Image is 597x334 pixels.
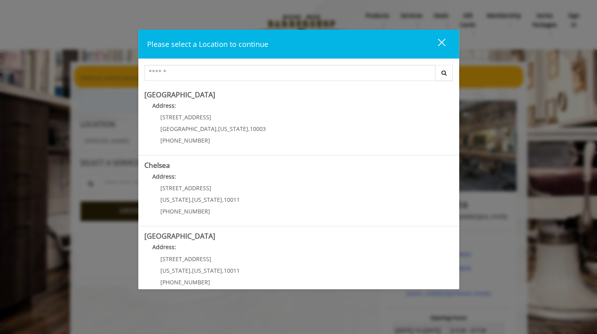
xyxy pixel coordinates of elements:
[144,160,170,170] b: Chelsea
[160,184,211,192] span: [STREET_ADDRESS]
[218,125,248,133] span: [US_STATE]
[160,196,190,203] span: [US_STATE]
[147,39,268,49] span: Please select a Location to continue
[160,278,210,286] span: [PHONE_NUMBER]
[423,36,450,52] button: close dialog
[217,125,218,133] span: ,
[160,137,210,144] span: [PHONE_NUMBER]
[160,267,190,274] span: [US_STATE]
[160,125,217,133] span: [GEOGRAPHIC_DATA]
[190,196,192,203] span: ,
[250,125,266,133] span: 10003
[224,267,240,274] span: 10011
[144,231,215,241] b: [GEOGRAPHIC_DATA]
[160,113,211,121] span: [STREET_ADDRESS]
[222,196,224,203] span: ,
[160,207,210,215] span: [PHONE_NUMBER]
[224,196,240,203] span: 10011
[144,65,435,81] input: Search Center
[152,102,176,109] b: Address:
[152,243,176,251] b: Address:
[222,267,224,274] span: ,
[144,65,453,85] div: Center Select
[248,125,250,133] span: ,
[429,38,445,50] div: close dialog
[192,196,222,203] span: [US_STATE]
[152,173,176,180] b: Address:
[439,70,449,76] i: Search button
[192,267,222,274] span: [US_STATE]
[160,255,211,263] span: [STREET_ADDRESS]
[190,267,192,274] span: ,
[144,90,215,99] b: [GEOGRAPHIC_DATA]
